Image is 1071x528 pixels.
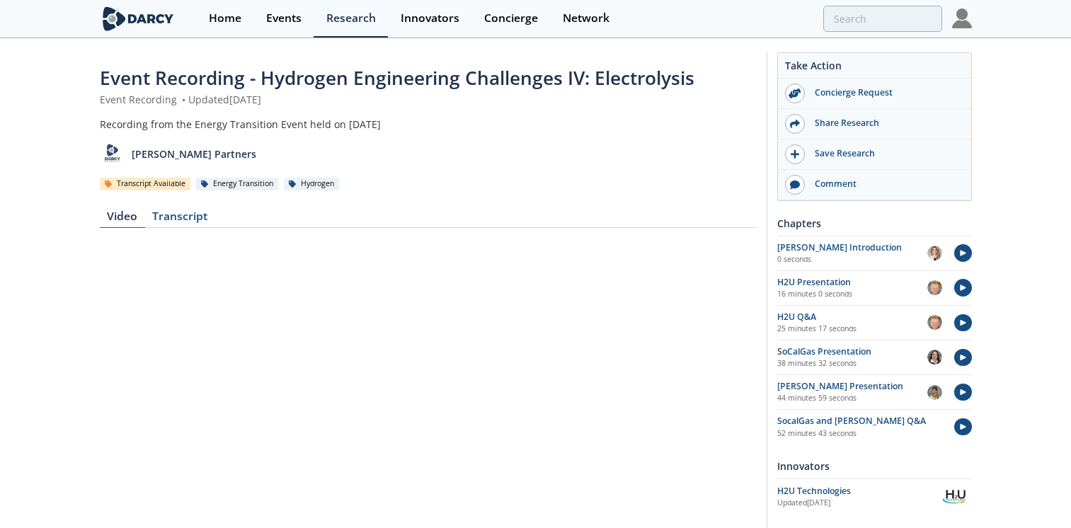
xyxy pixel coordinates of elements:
[777,428,942,440] p: 52 minutes 43 seconds
[132,147,256,161] p: [PERSON_NAME] Partners
[563,13,609,24] div: Network
[1012,471,1057,514] iframe: chat widget
[805,86,963,99] div: Concierge Request
[927,315,942,330] img: ef35b721-51b3-4512-ace6-c77b3cbbb6ad
[954,384,972,401] img: play-chapters.svg
[927,246,942,260] img: 44ccd8c9-e52b-4c72-ab7d-11e8f517fc49
[777,311,927,323] div: H2U Q&A
[805,178,963,190] div: Comment
[777,380,927,393] div: [PERSON_NAME] Presentation
[777,323,927,335] p: 25 minutes 17 seconds
[180,93,188,106] span: •
[266,13,302,24] div: Events
[777,289,927,300] p: 16 minutes 0 seconds
[927,280,942,295] img: ef35b721-51b3-4512-ace6-c77b3cbbb6ad
[209,13,241,24] div: Home
[778,58,971,79] div: Take Action
[777,454,972,478] div: Innovators
[777,345,927,358] div: SoCalGas Presentation
[805,117,963,130] div: Share Research
[100,211,145,228] div: Video
[777,211,972,236] div: Chapters
[927,385,942,400] img: 275479fa-a201-4895-b100-b5e770cf48f6
[777,358,927,369] p: 38 minutes 32 seconds
[401,13,459,24] div: Innovators
[954,418,972,436] img: play-chapters.svg
[484,13,538,24] div: Concierge
[805,147,963,160] div: Save Research
[100,92,757,107] div: Event Recording Updated [DATE]
[777,415,942,427] div: SocalGas and [PERSON_NAME] Q&A
[954,349,972,367] img: play-chapters.svg
[145,211,215,228] div: Transcript
[777,485,939,498] div: H2U Technologies
[823,6,942,32] input: Advanced Search
[100,178,191,190] div: Transcript Available
[777,498,939,509] div: Updated [DATE]
[326,13,376,24] div: Research
[927,350,942,365] img: d5d0fca0-c5b5-4ac3-b0c2-b020045d8a07
[777,254,927,265] p: 0 seconds
[954,314,972,332] img: play-chapters.svg
[284,178,340,190] div: Hydrogen
[100,65,694,91] span: Event Recording - Hydrogen Engineering Challenges IV: Electrolysis
[777,276,927,289] div: H2U Presentation
[777,484,972,509] a: H2U Technologies Updated[DATE] H2U Technologies
[954,244,972,262] img: play-chapters.svg
[939,484,972,509] img: H2U Technologies
[777,393,927,404] p: 44 minutes 59 seconds
[952,8,972,28] img: Profile
[100,6,177,31] img: logo-wide.svg
[100,117,757,132] div: Recording from the Energy Transition Event held on [DATE]
[954,279,972,297] img: play-chapters.svg
[777,241,927,254] div: [PERSON_NAME] Introduction
[196,178,279,190] div: Energy Transition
